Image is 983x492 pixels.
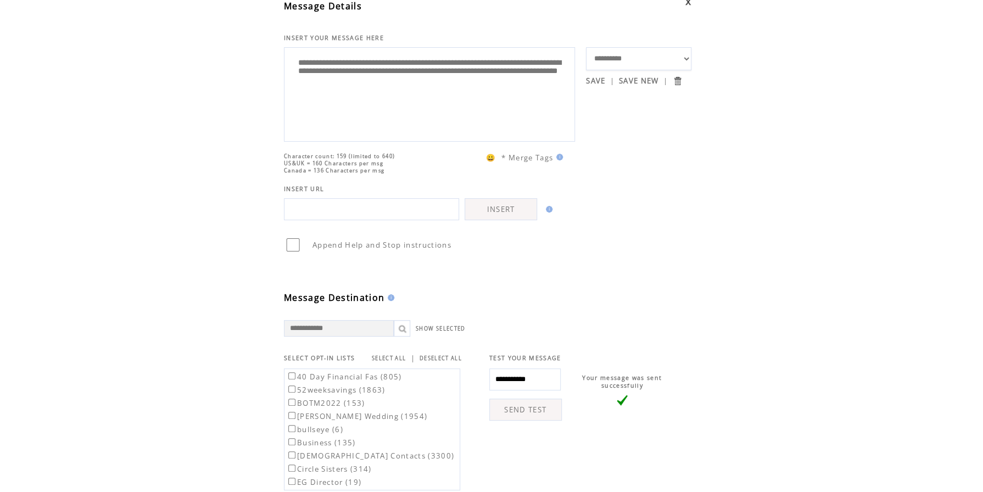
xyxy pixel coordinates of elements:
[288,451,295,459] input: [DEMOGRAPHIC_DATA] Contacts (3300)
[288,438,295,445] input: Business (135)
[501,153,553,163] span: * Merge Tags
[489,399,562,421] a: SEND TEST
[416,325,465,332] a: SHOW SELECTED
[286,477,361,487] label: EG Director (19)
[420,355,462,362] a: DESELECT ALL
[610,76,614,86] span: |
[284,354,355,362] span: SELECT OPT-IN LISTS
[288,372,295,379] input: 40 Day Financial Fas (805)
[286,451,454,461] label: [DEMOGRAPHIC_DATA] Contacts (3300)
[288,425,295,432] input: bullseye (6)
[617,395,628,406] img: vLarge.png
[288,412,295,419] input: [PERSON_NAME] Wedding (1954)
[284,167,384,174] span: Canada = 136 Characters per msg
[288,385,295,393] input: 52weeksavings (1863)
[553,154,563,160] img: help.gif
[288,478,295,485] input: EG Director (19)
[284,292,384,304] span: Message Destination
[543,206,552,213] img: help.gif
[286,464,372,474] label: Circle Sisters (314)
[286,385,386,395] label: 52weeksavings (1863)
[284,153,395,160] span: Character count: 159 (limited to 640)
[312,240,451,250] span: Append Help and Stop instructions
[465,198,537,220] a: INSERT
[286,398,365,408] label: BOTM2022 (153)
[286,424,343,434] label: bullseye (6)
[586,76,605,86] a: SAVE
[286,438,356,448] label: Business (135)
[284,34,384,42] span: INSERT YOUR MESSAGE HERE
[672,76,683,86] input: Submit
[284,160,383,167] span: US&UK = 160 Characters per msg
[663,76,667,86] span: |
[410,353,415,363] span: |
[372,355,406,362] a: SELECT ALL
[486,153,496,163] span: 😀
[284,185,324,193] span: INSERT URL
[286,372,402,382] label: 40 Day Financial Fas (805)
[288,399,295,406] input: BOTM2022 (153)
[619,76,659,86] a: SAVE NEW
[489,354,561,362] span: TEST YOUR MESSAGE
[384,294,394,301] img: help.gif
[582,374,662,389] span: Your message was sent successfully
[286,411,427,421] label: [PERSON_NAME] Wedding (1954)
[288,465,295,472] input: Circle Sisters (314)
